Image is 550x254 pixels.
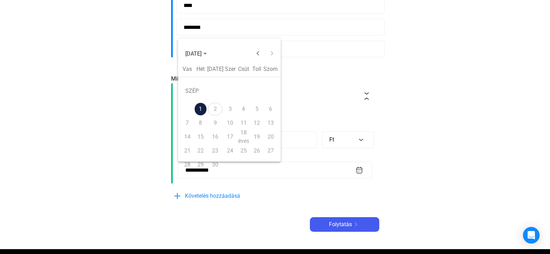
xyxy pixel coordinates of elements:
[207,116,223,130] button: 2025. szeptember 9.
[268,147,274,154] font: 27
[184,133,191,140] font: 14
[181,130,194,144] button: 2025. szeptember 14.
[196,66,205,72] font: Hét
[238,66,249,72] font: Csüt
[252,66,261,72] font: Toll
[199,106,202,112] font: 1
[237,116,250,130] button: 2025. szeptember 11.
[180,46,212,60] button: Válassza ki a hónapot és az évet
[212,147,218,154] font: 23
[185,50,202,57] font: [DATE]
[223,144,237,158] button: 2025. szeptember 24.
[207,66,223,72] font: [DATE]
[268,133,274,140] font: 20
[229,106,232,112] font: 3
[251,46,265,60] button: Előző hónap
[212,161,218,168] font: 30
[227,133,233,140] font: 17
[269,106,272,112] font: 6
[263,144,278,158] button: 2025. szeptember 27.
[223,130,237,144] button: 2025. szeptember 17.
[250,102,263,116] button: 2025. szeptember 5.
[197,161,204,168] font: 29
[263,116,278,130] button: 2025. szeptember 13.
[207,102,223,116] button: 2025. szeptember 2.
[181,116,194,130] button: 2025. szeptember 7.
[197,147,204,154] font: 22
[212,133,218,140] font: 16
[214,106,217,112] font: 2
[225,66,236,72] font: Szer
[194,158,207,172] button: 2025. szeptember 29.
[254,147,260,154] font: 26
[186,120,189,126] font: 7
[250,130,263,144] button: 2025. szeptember 19.
[184,147,191,154] font: 21
[242,106,245,112] font: 4
[194,144,207,158] button: 2025. szeptember 22.
[207,144,223,158] button: 2025. szeptember 23.
[263,130,278,144] button: 2025. szeptember 20.
[183,66,192,72] font: Vas
[240,147,247,154] font: 25
[237,144,250,158] button: 2025. szeptember 25.
[265,46,279,60] button: Következő hónap
[214,120,217,126] font: 9
[194,116,207,130] button: 2025. szeptember 8.
[207,130,223,144] button: 2025. szeptember 16.
[268,120,274,126] font: 13
[223,116,237,130] button: 2025. szeptember 10.
[181,144,194,158] button: 2025. szeptember 21.
[263,102,278,116] button: 2025. szeptember 6.
[240,120,247,126] font: 11
[237,102,250,116] button: 2025. szeptember 4.
[263,66,278,72] font: Szom
[255,106,259,112] font: 5
[237,130,250,144] button: 2025. szeptember 18.
[250,144,263,158] button: 2025. szeptember 26.
[184,161,191,168] font: 28
[523,227,540,244] div: Intercom Messenger megnyitása
[223,102,237,116] button: 2025. szeptember 3.
[254,120,260,126] font: 12
[207,158,223,172] button: 2025. szeptember 30.
[250,116,263,130] button: 2025. szeptember 12.
[199,120,202,126] font: 8
[238,129,249,144] font: 18 éves
[197,133,204,140] font: 15
[227,120,233,126] font: 10
[185,88,199,94] font: SZÉP
[181,158,194,172] button: 2025. szeptember 28.
[254,133,260,140] font: 19
[194,102,207,116] button: 2025. szeptember 1.
[227,147,233,154] font: 24
[194,130,207,144] button: 2025. szeptember 15.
